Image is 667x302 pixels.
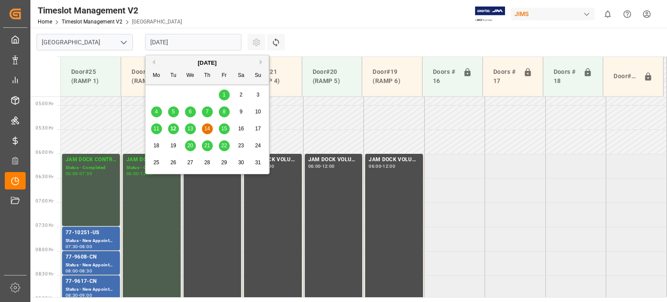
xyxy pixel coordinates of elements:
span: 1 [223,92,226,98]
div: 08:30 [79,269,92,273]
span: 05:00 Hr [36,101,53,106]
span: 25 [153,159,159,166]
div: - [78,172,79,176]
span: 24 [255,143,261,149]
div: Tu [168,70,179,81]
div: Choose Tuesday, August 26th, 2025 [168,157,179,168]
button: JIMS [511,6,598,22]
div: Choose Monday, August 18th, 2025 [151,140,162,151]
div: Door#25 (RAMP 1) [68,64,114,89]
span: 7 [206,109,209,115]
div: Choose Saturday, August 16th, 2025 [236,123,247,134]
span: 07:00 Hr [36,199,53,203]
div: Choose Tuesday, August 19th, 2025 [168,140,179,151]
div: Choose Monday, August 11th, 2025 [151,123,162,134]
input: Type to search/select [36,34,133,50]
div: Doors # 17 [490,64,520,89]
span: 10 [255,109,261,115]
div: [DATE] [145,59,269,67]
div: 77-10251-US [66,229,116,237]
span: 2 [240,92,243,98]
div: Choose Sunday, August 10th, 2025 [253,106,264,117]
div: Choose Wednesday, August 20th, 2025 [185,140,196,151]
div: Choose Friday, August 1st, 2025 [219,90,230,100]
span: 17 [255,126,261,132]
span: 09:00 Hr [36,296,53,301]
button: open menu [117,36,130,49]
div: Doors # 16 [429,64,459,89]
span: 11 [153,126,159,132]
span: 14 [204,126,210,132]
span: 19 [170,143,176,149]
div: Status - New Appointment [66,286,116,293]
span: 18 [153,143,159,149]
span: 07:30 Hr [36,223,53,228]
button: show 0 new notifications [598,4,617,24]
div: Choose Thursday, August 21st, 2025 [202,140,213,151]
div: Door#19 (RAMP 6) [369,64,415,89]
div: Choose Thursday, August 7th, 2025 [202,106,213,117]
div: 07:30 [79,172,92,176]
div: JAM DOCK VOLUME CONTROL [248,156,298,164]
span: 20 [187,143,193,149]
button: Previous Month [150,60,155,65]
div: Choose Thursday, August 28th, 2025 [202,157,213,168]
div: Door#20 (RAMP 5) [309,64,355,89]
div: month 2025-08 [148,86,267,171]
div: Status - New Appointment [66,237,116,245]
div: Status - Completed [66,164,116,172]
div: JAM DOCK CONTROL [126,156,177,164]
div: Choose Wednesday, August 13th, 2025 [185,123,196,134]
div: Choose Tuesday, August 12th, 2025 [168,123,179,134]
div: - [78,269,79,273]
div: JAM DOCK CONTROL [66,156,116,164]
span: 3 [257,92,260,98]
div: Choose Saturday, August 23rd, 2025 [236,140,247,151]
span: 9 [240,109,243,115]
span: 28 [204,159,210,166]
div: 08:30 [66,293,78,297]
div: 09:00 [79,293,92,297]
span: 08:30 Hr [36,272,53,276]
div: 12:00 [383,164,395,168]
div: 06:00 [126,172,139,176]
span: 06:00 Hr [36,150,53,155]
div: Status - New Appointment [66,262,116,269]
span: 31 [255,159,261,166]
span: 08:00 Hr [36,247,53,252]
div: Choose Saturday, August 30th, 2025 [236,157,247,168]
div: 77-9608-CN [66,253,116,262]
div: - [78,245,79,249]
span: 12 [170,126,176,132]
div: 08:00 [79,245,92,249]
span: 16 [238,126,244,132]
span: 22 [221,143,227,149]
div: 12:00 [322,164,335,168]
div: JAM DOCK VOLUME CONTROL [369,156,419,164]
div: 12:00 [140,172,153,176]
span: 13 [187,126,193,132]
div: Choose Friday, August 29th, 2025 [219,157,230,168]
div: 06:00 [369,164,381,168]
div: Doors # 18 [550,64,580,89]
div: Choose Monday, August 25th, 2025 [151,157,162,168]
div: 06:00 [308,164,321,168]
div: 08:00 [66,269,78,273]
span: 4 [155,109,158,115]
div: We [185,70,196,81]
div: Choose Wednesday, August 27th, 2025 [185,157,196,168]
a: Home [38,19,52,25]
div: Status - Completed [126,164,177,172]
div: Door#23 [610,68,640,85]
span: 15 [221,126,227,132]
div: Choose Friday, August 15th, 2025 [219,123,230,134]
div: Choose Wednesday, August 6th, 2025 [185,106,196,117]
span: 26 [170,159,176,166]
div: Choose Friday, August 22nd, 2025 [219,140,230,151]
a: Timeslot Management V2 [62,19,122,25]
div: 07:30 [66,245,78,249]
span: 27 [187,159,193,166]
div: - [381,164,383,168]
div: Choose Sunday, August 31st, 2025 [253,157,264,168]
div: JAM DOCK VOLUME CONTROL [308,156,359,164]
